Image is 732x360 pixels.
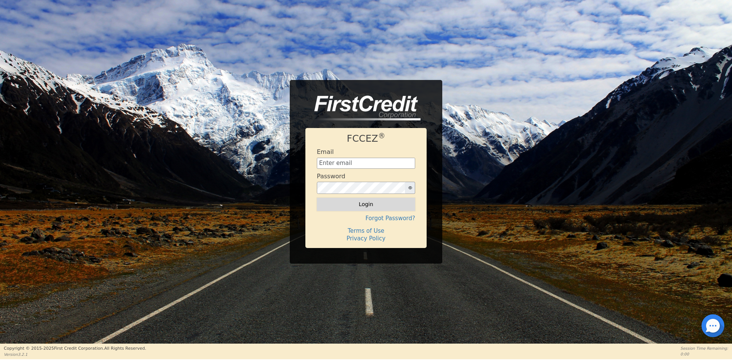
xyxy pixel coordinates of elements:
[317,227,415,234] h4: Terms of Use
[104,346,146,351] span: All Rights Reserved.
[317,148,334,155] h4: Email
[317,215,415,222] h4: Forgot Password?
[4,346,146,352] p: Copyright © 2015- 2025 First Credit Corporation.
[317,182,405,194] input: password
[317,133,415,144] h1: FCCEZ
[317,235,415,242] h4: Privacy Policy
[4,352,146,357] p: Version 3.2.1
[305,96,421,121] img: logo-CMu_cnol.png
[681,346,728,351] p: Session Time Remaining:
[378,132,385,140] sup: ®
[317,173,345,180] h4: Password
[681,351,728,357] p: 0:00
[317,158,415,169] input: Enter email
[317,198,415,211] button: Login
